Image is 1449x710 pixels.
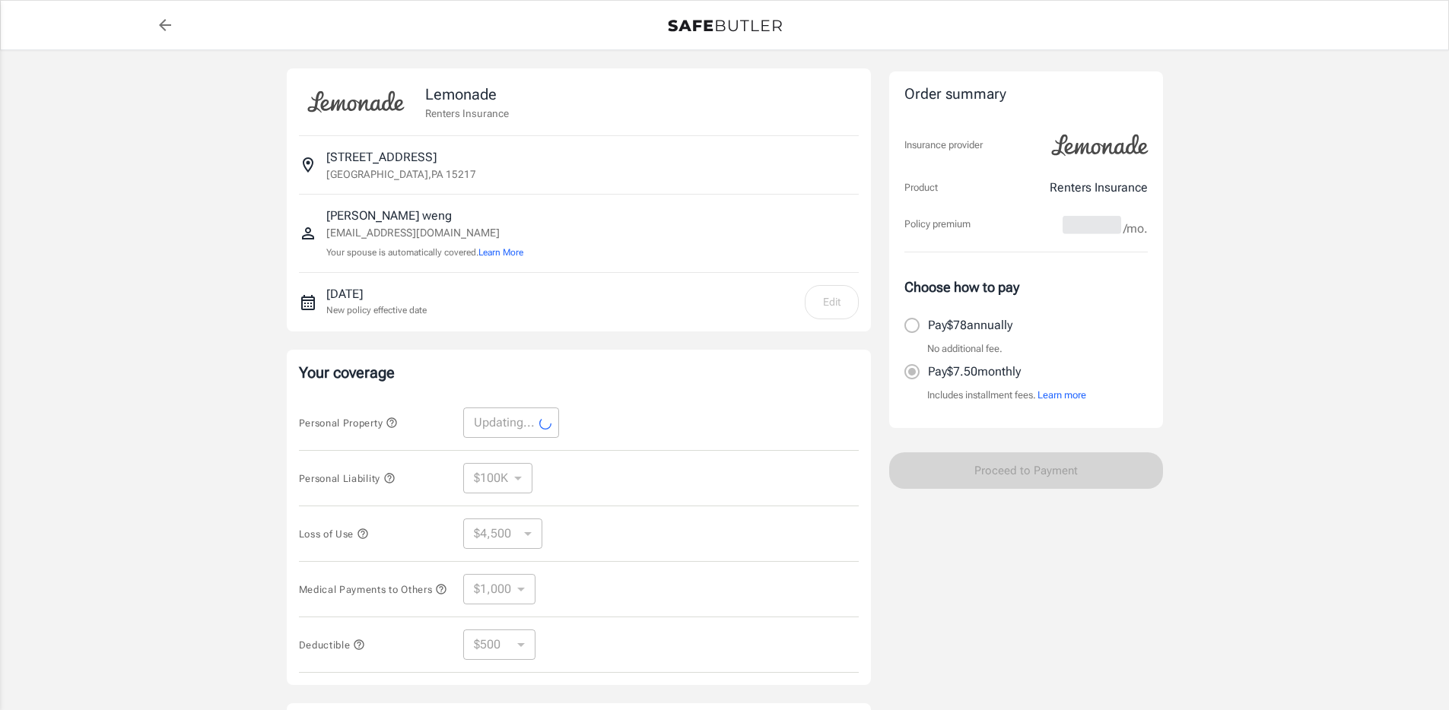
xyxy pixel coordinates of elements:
span: Personal Property [299,417,398,429]
span: Loss of Use [299,528,369,540]
img: Back to quotes [668,20,782,32]
p: Insurance provider [904,138,983,153]
p: [DATE] [326,285,427,303]
p: [GEOGRAPHIC_DATA] , PA 15217 [326,166,476,182]
span: Personal Liability [299,473,396,484]
svg: Insured person [299,224,317,242]
a: back to quotes [150,10,180,40]
button: Learn more [1037,388,1086,403]
button: Personal Liability [299,469,396,487]
p: [STREET_ADDRESS] [326,148,437,166]
p: [EMAIL_ADDRESS][DOMAIN_NAME] [326,225,523,241]
p: Pay $7.50 monthly [928,363,1021,381]
p: Renters Insurance [425,106,509,121]
p: Includes installment fees. [927,388,1086,403]
button: Medical Payments to Others [299,580,448,598]
button: Loss of Use [299,525,369,543]
p: Product [904,180,938,195]
span: Medical Payments to Others [299,584,448,595]
img: Lemonade [1043,124,1157,166]
p: [PERSON_NAME] weng [326,207,523,225]
img: Lemonade [299,81,413,123]
button: Deductible [299,636,366,654]
p: Your coverage [299,362,859,383]
svg: New policy start date [299,293,317,312]
button: Learn More [478,246,523,259]
p: Your spouse is automatically covered. [326,246,523,260]
svg: Insured address [299,156,317,174]
p: Policy premium [904,217,971,232]
span: Deductible [299,639,366,651]
p: New policy effective date [326,303,427,317]
span: /mo. [1123,218,1148,239]
button: Personal Property [299,414,398,432]
p: Pay $78 annually [928,316,1012,334]
p: No additional fee. [927,341,1003,357]
p: Lemonade [425,83,509,106]
p: Renters Insurance [1050,179,1148,197]
div: Order summary [904,84,1148,106]
p: Choose how to pay [904,277,1148,297]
